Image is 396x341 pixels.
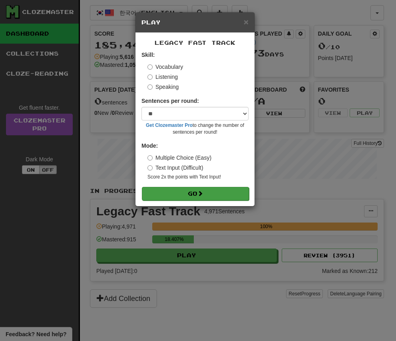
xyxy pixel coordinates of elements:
span: × [244,17,249,26]
h5: Play [141,18,249,26]
label: Text Input (Difficult) [147,164,203,172]
small: to change the number of sentences per round! [141,122,249,136]
label: Multiple Choice (Easy) [147,154,211,162]
a: Get Clozemaster Pro [146,122,193,128]
button: Go [142,187,249,201]
strong: Mode: [141,142,158,149]
small: Score 2x the points with Text Input ! [147,174,249,181]
button: Close [244,18,249,26]
label: Listening [147,73,178,81]
input: Vocabulary [147,64,153,70]
label: Speaking [147,83,179,91]
input: Multiple Choice (Easy) [147,155,153,160]
input: Text Input (Difficult) [147,165,153,170]
strong: Skill: [141,52,155,58]
span: Legacy Fast Track [155,39,235,46]
label: Sentences per round: [141,97,199,105]
label: Vocabulary [147,63,183,71]
input: Speaking [147,84,153,90]
input: Listening [147,74,153,80]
